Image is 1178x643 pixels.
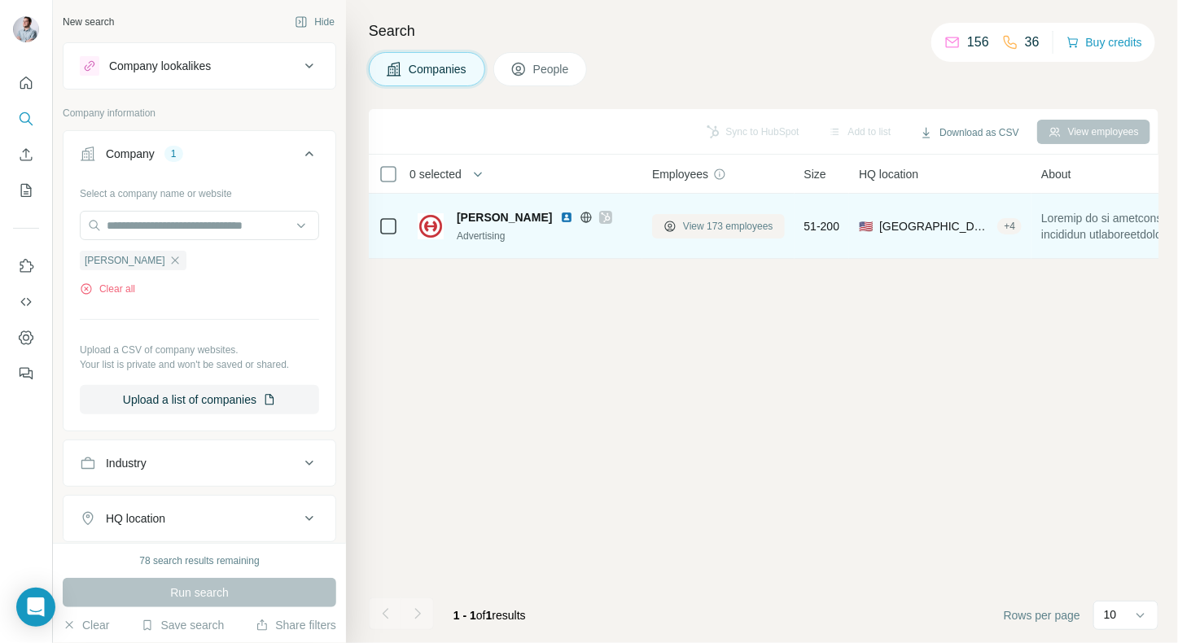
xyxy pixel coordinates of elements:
[80,282,135,296] button: Clear all
[457,229,633,243] div: Advertising
[141,617,224,633] button: Save search
[1004,607,1080,623] span: Rows per page
[164,147,183,161] div: 1
[369,20,1158,42] h4: Search
[409,166,462,182] span: 0 selected
[1066,31,1142,54] button: Buy credits
[13,176,39,205] button: My lists
[16,588,55,627] div: Open Intercom Messenger
[879,218,991,234] span: [GEOGRAPHIC_DATA], Madison & Austin
[63,15,114,29] div: New search
[457,209,552,225] span: [PERSON_NAME]
[453,609,526,622] span: results
[967,33,989,52] p: 156
[13,104,39,133] button: Search
[106,146,155,162] div: Company
[63,499,335,538] button: HQ location
[476,609,486,622] span: of
[13,287,39,317] button: Use Surfe API
[106,510,165,527] div: HQ location
[13,68,39,98] button: Quick start
[486,609,493,622] span: 1
[80,357,319,372] p: Your list is private and won't be saved or shared.
[560,211,573,224] img: LinkedIn logo
[85,253,165,268] span: [PERSON_NAME]
[80,385,319,414] button: Upload a list of companies
[63,444,335,483] button: Industry
[256,617,336,633] button: Share filters
[63,134,335,180] button: Company1
[13,252,39,281] button: Use Surfe on LinkedIn
[63,46,335,85] button: Company lookalikes
[453,609,476,622] span: 1 - 1
[109,58,211,74] div: Company lookalikes
[909,120,1030,145] button: Download as CSV
[13,16,39,42] img: Avatar
[533,61,571,77] span: People
[1025,33,1040,52] p: 36
[283,10,346,34] button: Hide
[859,166,918,182] span: HQ location
[106,455,147,471] div: Industry
[652,214,785,238] button: View 173 employees
[997,219,1022,234] div: + 4
[1104,606,1117,623] p: 10
[1041,166,1071,182] span: About
[63,617,109,633] button: Clear
[139,553,259,568] div: 78 search results remaining
[804,218,840,234] span: 51-200
[418,213,444,239] img: Logo of Hiebing
[652,166,708,182] span: Employees
[683,219,773,234] span: View 173 employees
[63,106,336,120] p: Company information
[13,323,39,352] button: Dashboard
[804,166,826,182] span: Size
[80,343,319,357] p: Upload a CSV of company websites.
[13,359,39,388] button: Feedback
[80,180,319,201] div: Select a company name or website
[409,61,468,77] span: Companies
[859,218,873,234] span: 🇺🇸
[13,140,39,169] button: Enrich CSV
